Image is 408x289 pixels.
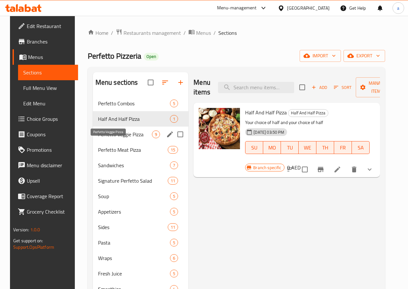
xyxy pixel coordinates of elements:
[98,177,168,185] span: Signature Perfetto Salad
[98,146,168,154] span: Perfetto Meat Pizza
[98,100,170,107] div: Perfetto Combos
[184,29,186,37] li: /
[196,29,211,37] span: Menus
[245,119,369,127] p: Your choice of half and your choice of half
[251,165,284,171] span: Branch specific
[168,223,178,231] div: items
[168,178,178,184] span: 11
[168,224,178,230] span: 11
[218,82,294,93] input: search
[13,18,78,34] a: Edit Restaurant
[299,141,316,154] button: WE
[93,158,189,173] div: Sandwiches7
[397,5,399,12] span: a
[13,173,78,188] a: Upsell
[313,162,328,177] button: Branch-specific-item
[93,96,189,111] div: Perfetto Combos5
[98,223,168,231] span: Sides
[301,143,314,152] span: WE
[88,29,385,37] nav: breadcrumb
[356,77,399,97] button: Manage items
[13,236,43,245] span: Get support on:
[23,84,73,92] span: Full Menu View
[144,76,157,89] span: Select all sections
[346,162,362,177] button: delete
[295,81,309,94] span: Select section
[13,142,78,158] a: Promotions
[27,130,73,138] span: Coupons
[281,141,299,154] button: TU
[93,111,189,127] div: Half And Half Pizza1
[170,239,178,246] div: items
[18,65,78,80] a: Sections
[13,226,29,234] span: Version:
[27,161,73,169] span: Menu disclaimer
[170,116,178,122] span: 1
[13,188,78,204] a: Coverage Report
[170,161,178,169] div: items
[93,204,189,219] div: Appetizers5
[93,250,189,266] div: Wraps6
[333,166,341,173] a: Edit menu item
[366,166,373,173] svg: Show Choices
[217,4,257,12] div: Menu-management
[170,240,178,246] span: 5
[93,173,189,188] div: Signature Perfetto Salad11
[214,29,216,37] li: /
[98,208,170,216] span: Appetizers
[98,161,170,169] span: Sandwiches
[170,254,178,262] div: items
[334,84,352,91] span: Sort
[27,208,73,216] span: Grocery Checklist
[28,53,73,61] span: Menus
[27,115,73,123] span: Choice Groups
[170,208,178,216] div: items
[98,270,170,277] span: Fresh Juice
[349,52,380,60] span: export
[170,100,178,107] div: items
[251,129,287,135] span: [DATE] 03:50 PM
[362,162,377,177] button: show more
[165,130,175,139] button: edit
[93,266,189,281] div: Fresh Juice5
[152,131,160,138] span: 9
[170,255,178,261] span: 6
[98,239,170,246] div: Pasta
[13,204,78,219] a: Grocery Checklist
[13,158,78,173] a: Menu disclaimer
[95,78,138,87] h2: Menu sections
[157,75,173,90] span: Sort sections
[170,193,178,199] span: 5
[305,52,336,60] span: import
[354,143,367,152] span: SA
[13,34,78,49] a: Branches
[23,69,73,76] span: Sections
[27,22,73,30] span: Edit Restaurant
[98,254,170,262] span: Wraps
[218,29,237,37] span: Sections
[199,108,240,149] img: Half And Half Pizza
[284,143,296,152] span: TU
[300,50,341,62] button: import
[93,142,189,158] div: Perfetto Meat Pizza15
[263,141,281,154] button: MO
[194,78,210,97] h2: Menu items
[98,192,170,200] span: Soup
[298,163,312,176] span: Select to update
[111,29,113,37] li: /
[309,82,330,92] button: Add
[170,162,178,169] span: 7
[337,143,349,152] span: FR
[287,5,330,12] div: [GEOGRAPHIC_DATA]
[361,79,394,95] span: Manage items
[248,143,261,152] span: SU
[245,108,287,117] span: Half And Half Pizza
[13,111,78,127] a: Choice Groups
[319,143,332,152] span: TH
[144,53,159,61] div: Open
[124,29,181,37] span: Restaurants management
